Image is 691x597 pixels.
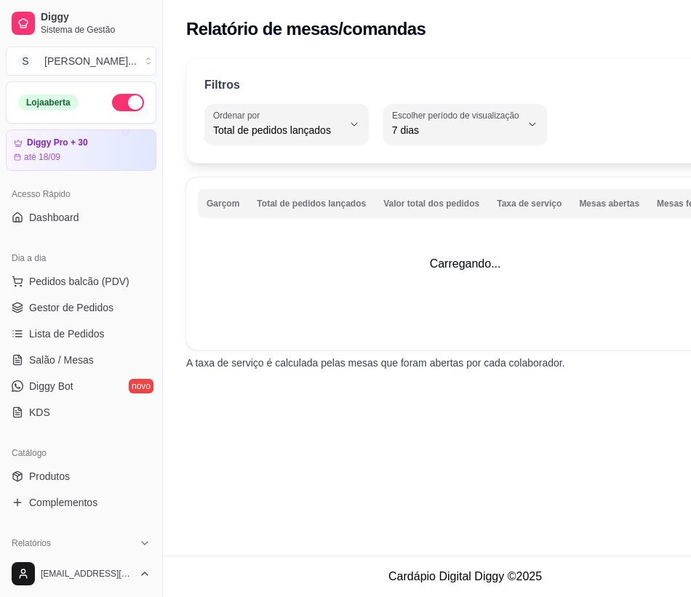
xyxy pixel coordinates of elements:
span: Total de pedidos lançados [213,123,343,137]
button: Alterar Status [112,94,144,111]
a: Diggy Pro + 30até 18/09 [6,129,156,171]
a: Dashboard [6,206,156,229]
span: Dashboard [29,210,79,225]
span: Salão / Mesas [29,353,94,367]
span: 7 dias [392,123,522,137]
span: Lista de Pedidos [29,326,105,341]
a: Salão / Mesas [6,348,156,372]
label: Ordenar por [213,109,265,121]
span: Pedidos balcão (PDV) [29,274,129,289]
span: S [18,54,33,68]
span: Diggy [41,11,151,24]
button: Select a team [6,47,156,76]
article: Diggy Pro + 30 [27,137,88,148]
div: [PERSON_NAME] ... [44,54,137,68]
a: Complementos [6,491,156,514]
span: [EMAIL_ADDRESS][DOMAIN_NAME] [41,568,133,580]
a: Gestor de Pedidos [6,296,156,319]
div: Catálogo [6,441,156,465]
button: Ordenar porTotal de pedidos lançados [204,104,369,145]
span: Gestor de Pedidos [29,300,113,315]
a: Diggy Botnovo [6,374,156,398]
div: Loja aberta [18,95,79,111]
a: KDS [6,401,156,424]
label: Escolher período de visualização [392,109,524,121]
span: Relatórios [12,537,51,549]
a: Produtos [6,465,156,488]
p: Filtros [204,76,240,94]
div: Dia a dia [6,247,156,270]
span: KDS [29,405,50,420]
h2: Relatório de mesas/comandas [186,17,426,41]
span: Produtos [29,469,70,484]
span: Sistema de Gestão [41,24,151,36]
a: DiggySistema de Gestão [6,6,156,41]
a: Lista de Pedidos [6,322,156,345]
div: Acesso Rápido [6,183,156,206]
button: [EMAIL_ADDRESS][DOMAIN_NAME] [6,556,156,591]
button: Pedidos balcão (PDV) [6,270,156,293]
span: Complementos [29,495,97,510]
article: até 18/09 [24,151,60,163]
button: Escolher período de visualização7 dias [383,104,548,145]
span: Diggy Bot [29,379,73,393]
